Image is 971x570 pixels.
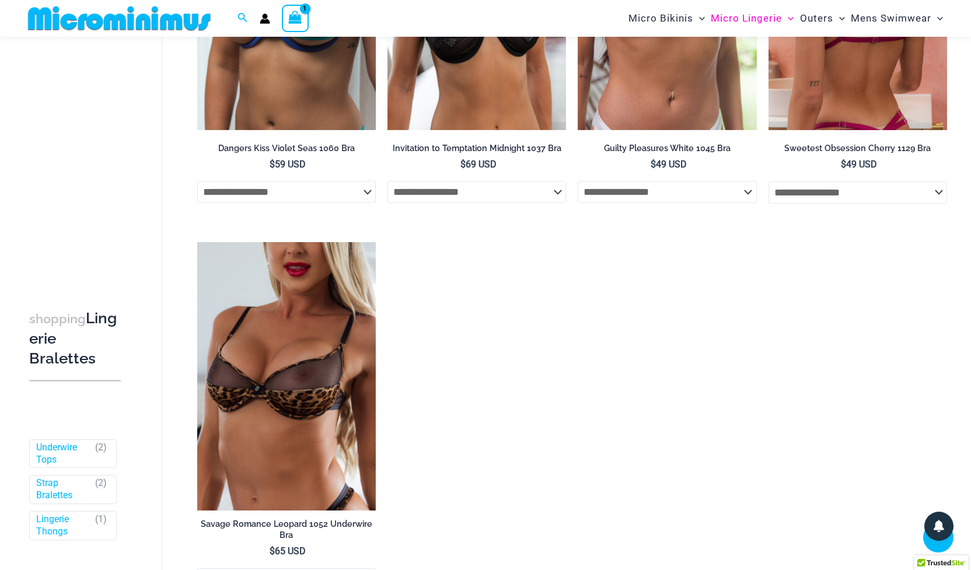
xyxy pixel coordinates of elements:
a: Underwire Tops [36,442,90,466]
span: 1 [98,513,103,524]
nav: Site Navigation [624,2,948,35]
a: Guilty Pleasures White 1045 Bra [578,143,756,158]
a: Mens SwimwearMenu ToggleMenu Toggle [848,4,946,33]
a: Savage Romance Leopard 1052 Underwire Bra [197,519,376,545]
span: Micro Lingerie [711,4,782,33]
a: Savage Romance Leopard 1052 Underwire Bra 01Savage Romance Leopard 1052 Underwire Bra 02Savage Ro... [197,242,376,510]
span: Outers [800,4,833,33]
bdi: 49 USD [651,159,687,170]
bdi: 49 USD [841,159,877,170]
a: OutersMenu ToggleMenu Toggle [797,4,848,33]
span: $ [841,159,846,170]
a: Search icon link [237,11,248,26]
a: Sweetest Obsession Cherry 1129 Bra [769,143,947,158]
iframe: TrustedSite Certified [29,39,134,272]
h2: Dangers Kiss Violet Seas 1060 Bra [197,143,376,154]
span: ( ) [95,513,107,538]
span: shopping [29,312,86,326]
span: $ [460,159,466,170]
img: MM SHOP LOGO FLAT [23,5,215,32]
a: Micro LingerieMenu ToggleMenu Toggle [708,4,797,33]
span: Menu Toggle [931,4,943,33]
span: Menu Toggle [833,4,845,33]
bdi: 69 USD [460,159,497,170]
span: Menu Toggle [782,4,794,33]
a: Account icon link [260,13,270,24]
span: $ [651,159,656,170]
span: ( ) [95,442,107,466]
span: $ [270,545,275,557]
span: $ [270,159,275,170]
bdi: 65 USD [270,545,306,557]
a: Dangers Kiss Violet Seas 1060 Bra [197,143,376,158]
span: ( ) [95,478,107,502]
bdi: 59 USD [270,159,306,170]
img: Savage Romance Leopard 1052 Underwire Bra 01 [197,242,376,510]
span: 2 [98,442,103,453]
h2: Invitation to Temptation Midnight 1037 Bra [387,143,566,154]
span: Mens Swimwear [851,4,931,33]
span: 2 [98,478,103,489]
h2: Sweetest Obsession Cherry 1129 Bra [769,143,947,154]
span: Micro Bikinis [628,4,693,33]
a: Micro BikinisMenu ToggleMenu Toggle [626,4,708,33]
a: View Shopping Cart, 1 items [282,5,309,32]
h3: Lingerie Bralettes [29,309,121,368]
h2: Guilty Pleasures White 1045 Bra [578,143,756,154]
a: Lingerie Thongs [36,513,90,538]
span: Menu Toggle [693,4,705,33]
a: Invitation to Temptation Midnight 1037 Bra [387,143,566,158]
a: Strap Bralettes [36,478,90,502]
h2: Savage Romance Leopard 1052 Underwire Bra [197,519,376,540]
